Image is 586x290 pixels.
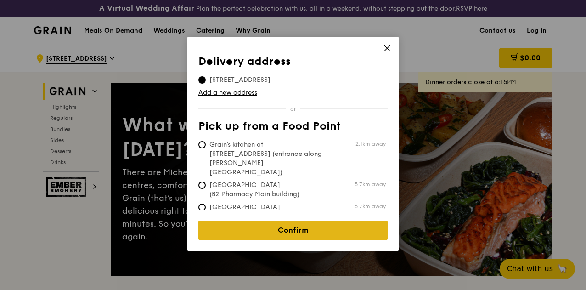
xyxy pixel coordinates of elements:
span: Grain's kitchen at [STREET_ADDRESS] (entrance along [PERSON_NAME][GEOGRAPHIC_DATA]) [198,140,335,177]
span: [STREET_ADDRESS] [198,75,282,85]
span: 5.7km away [355,181,386,188]
span: [GEOGRAPHIC_DATA] (B2 Pharmacy Main building) [198,181,335,199]
input: [GEOGRAPHIC_DATA] (B2 Pharmacy Main building)5.7km away [198,182,206,189]
span: [GEOGRAPHIC_DATA] (Level 1 [PERSON_NAME] block drop-off point) [198,203,335,230]
th: Delivery address [198,55,388,72]
a: Add a new address [198,88,388,97]
span: 5.7km away [355,203,386,210]
input: [GEOGRAPHIC_DATA] (Level 1 [PERSON_NAME] block drop-off point)5.7km away [198,204,206,211]
input: [STREET_ADDRESS] [198,76,206,84]
input: Grain's kitchen at [STREET_ADDRESS] (entrance along [PERSON_NAME][GEOGRAPHIC_DATA])2.1km away [198,141,206,148]
a: Confirm [198,221,388,240]
span: 2.1km away [355,140,386,148]
th: Pick up from a Food Point [198,120,388,136]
